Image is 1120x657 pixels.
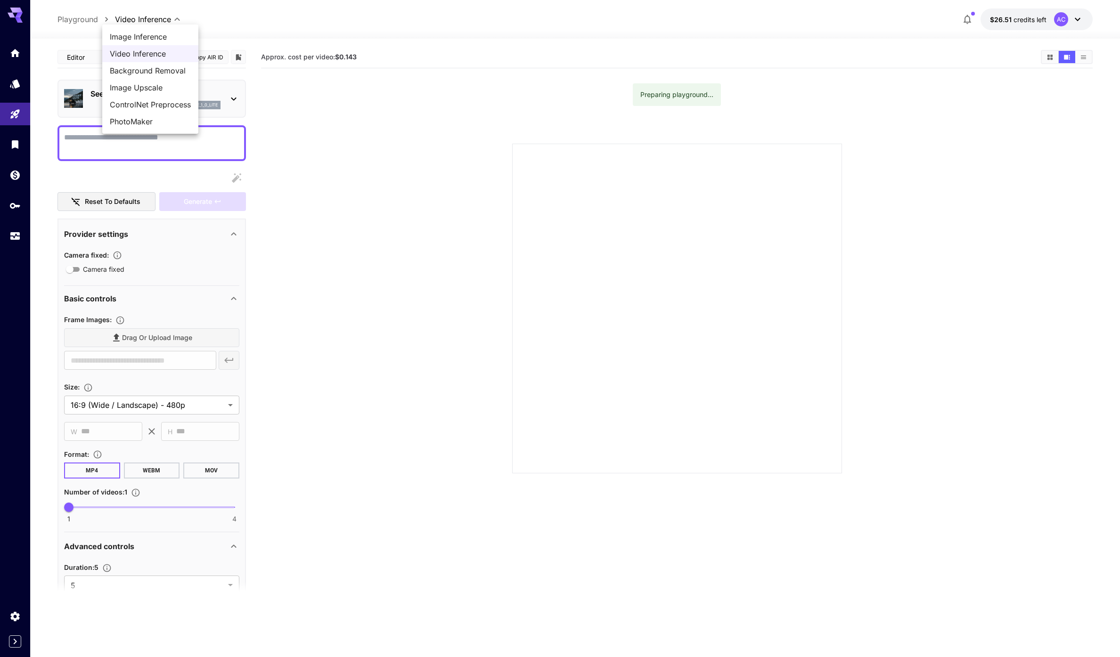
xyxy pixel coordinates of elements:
span: Video Inference [110,48,191,59]
span: Image Inference [110,31,191,42]
span: PhotoMaker [110,116,191,127]
span: ControlNet Preprocess [110,99,191,110]
span: Background Removal [110,65,191,76]
span: Image Upscale [110,82,191,93]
